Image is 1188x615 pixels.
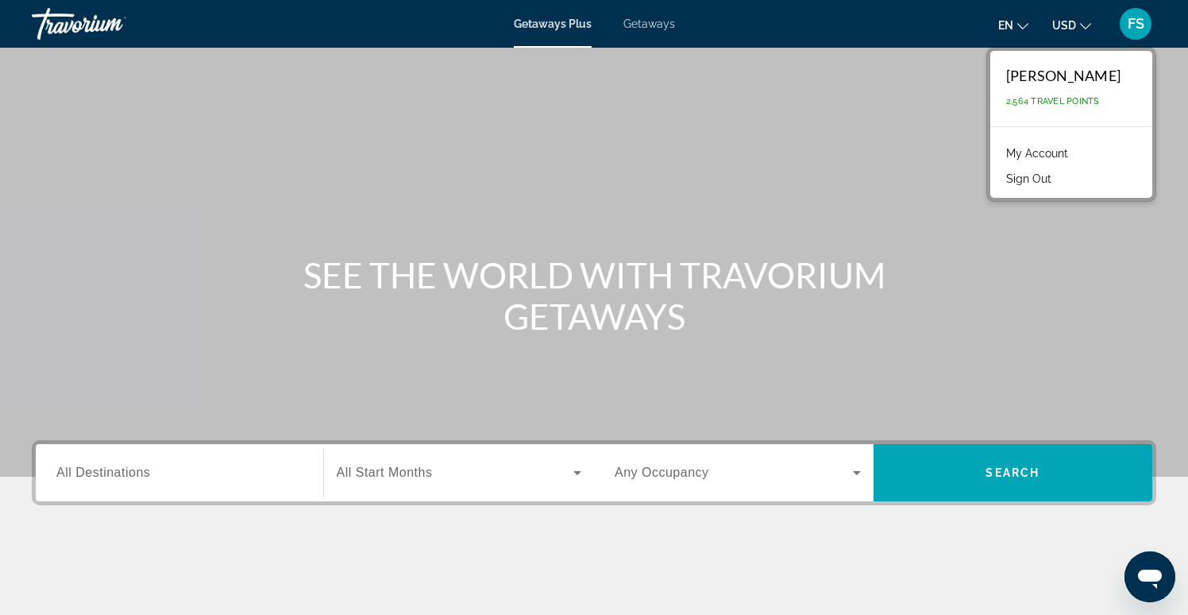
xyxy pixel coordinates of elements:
[296,254,892,337] h1: SEE THE WORLD WITH TRAVORIUM GETAWAYS
[36,444,1152,501] div: Search widget
[1124,551,1175,602] iframe: Button to launch messaging window
[1128,16,1144,32] span: FS
[1115,7,1156,41] button: User Menu
[514,17,592,30] a: Getaways Plus
[337,466,433,479] span: All Start Months
[985,466,1039,479] span: Search
[623,17,675,30] a: Getaways
[998,19,1013,32] span: en
[32,3,191,44] a: Travorium
[56,466,150,479] span: All Destinations
[998,14,1028,37] button: Change language
[1006,96,1100,106] span: 2,564 Travel Points
[1052,19,1076,32] span: USD
[998,168,1059,189] button: Sign Out
[874,444,1153,501] button: Search
[1052,14,1091,37] button: Change currency
[615,466,709,479] span: Any Occupancy
[1006,67,1120,84] div: [PERSON_NAME]
[998,143,1076,164] a: My Account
